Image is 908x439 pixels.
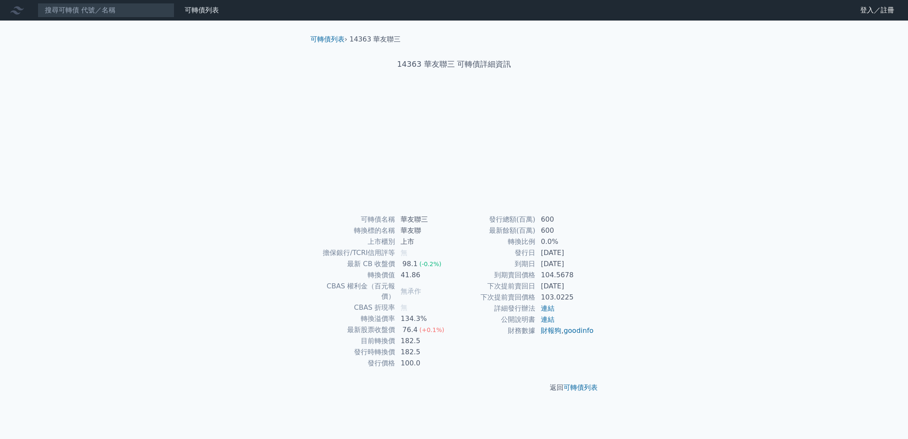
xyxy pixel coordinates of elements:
h1: 14363 華友聯三 可轉債詳細資訊 [304,58,604,70]
td: 公開說明書 [454,314,536,325]
td: CBAS 折現率 [314,302,395,313]
td: 可轉債名稱 [314,214,395,225]
td: 發行日 [454,247,536,258]
input: 搜尋可轉債 代號／名稱 [38,3,174,18]
td: 轉換溢價率 [314,313,395,324]
td: 104.5678 [536,270,594,281]
td: 100.0 [395,358,454,369]
td: 到期賣回價格 [454,270,536,281]
a: 可轉債列表 [185,6,219,14]
td: 下次提前賣回日 [454,281,536,292]
p: 返回 [304,383,604,393]
a: 連結 [541,315,554,323]
a: 登入／註冊 [853,3,901,17]
td: 41.86 [395,270,454,281]
td: 上市 [395,236,454,247]
li: › [310,34,347,44]
td: 財務數據 [454,325,536,336]
a: 可轉債列表 [563,383,598,392]
a: 可轉債列表 [310,35,345,43]
td: 發行價格 [314,358,395,369]
span: (-0.2%) [419,261,442,267]
div: 76.4 [401,325,419,335]
div: 98.1 [401,259,419,269]
td: [DATE] [536,281,594,292]
span: 無 [401,249,407,257]
td: 最新 CB 收盤價 [314,258,395,270]
td: CBAS 權利金（百元報價） [314,281,395,302]
td: 182.5 [395,335,454,347]
a: goodinfo [563,326,593,335]
td: 擔保銀行/TCRI信用評等 [314,247,395,258]
li: 14363 華友聯三 [350,34,401,44]
a: 財報狗 [541,326,561,335]
td: 目前轉換價 [314,335,395,347]
a: 連結 [541,304,554,312]
td: 103.0225 [536,292,594,303]
td: 詳細發行辦法 [454,303,536,314]
td: 最新股票收盤價 [314,324,395,335]
td: 轉換價值 [314,270,395,281]
td: 發行總額(百萬) [454,214,536,225]
td: 600 [536,214,594,225]
td: 最新餘額(百萬) [454,225,536,236]
td: 轉換標的名稱 [314,225,395,236]
td: 600 [536,225,594,236]
td: 0.0% [536,236,594,247]
td: , [536,325,594,336]
td: [DATE] [536,247,594,258]
td: 上市櫃別 [314,236,395,247]
span: 無 [401,303,407,311]
td: 下次提前賣回價格 [454,292,536,303]
td: 134.3% [395,313,454,324]
span: 無承作 [401,287,421,295]
td: 到期日 [454,258,536,270]
td: [DATE] [536,258,594,270]
td: 華友聯三 [395,214,454,225]
td: 發行時轉換價 [314,347,395,358]
td: 轉換比例 [454,236,536,247]
td: 華友聯 [395,225,454,236]
td: 182.5 [395,347,454,358]
span: (+0.1%) [419,326,444,333]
